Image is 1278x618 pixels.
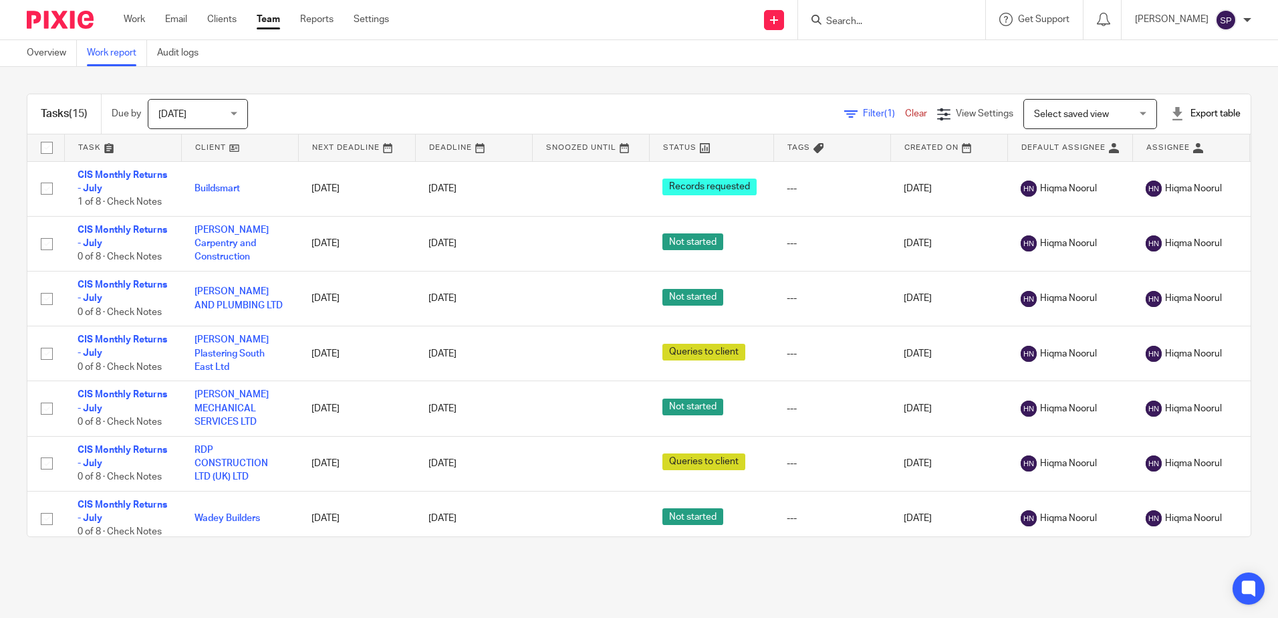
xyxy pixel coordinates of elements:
[157,40,209,66] a: Audit logs
[78,280,167,303] a: CIS Monthly Returns - July
[890,326,1007,381] td: [DATE]
[1021,455,1037,472] img: svg%3E
[787,402,877,415] div: ---
[298,216,415,271] td: [DATE]
[428,512,519,525] div: [DATE]
[298,161,415,216] td: [DATE]
[1165,237,1222,250] span: Hiqma Noorul
[890,381,1007,436] td: [DATE]
[884,109,895,118] span: (1)
[195,514,260,523] a: Wadey Builders
[27,40,77,66] a: Overview
[1021,346,1037,362] img: svg%3E
[662,399,723,415] span: Not started
[1146,401,1162,417] img: svg%3E
[298,271,415,326] td: [DATE]
[195,287,283,310] a: [PERSON_NAME] AND PLUMBING LTD
[662,233,723,250] span: Not started
[298,436,415,491] td: [DATE]
[1021,510,1037,526] img: svg%3E
[1165,512,1222,525] span: Hiqma Noorul
[1146,235,1162,251] img: svg%3E
[787,457,877,470] div: ---
[428,402,519,415] div: [DATE]
[1170,107,1241,120] div: Export table
[890,161,1007,216] td: [DATE]
[298,491,415,546] td: [DATE]
[298,381,415,436] td: [DATE]
[69,108,88,119] span: (15)
[78,390,167,413] a: CIS Monthly Returns - July
[1146,291,1162,307] img: svg%3E
[787,237,877,250] div: ---
[78,500,167,523] a: CIS Monthly Returns - July
[78,417,162,427] span: 0 of 8 · Check Notes
[825,16,945,28] input: Search
[78,528,162,537] span: 0 of 8 · Check Notes
[1021,235,1037,251] img: svg%3E
[1040,512,1097,525] span: Hiqma Noorul
[1021,291,1037,307] img: svg%3E
[207,13,237,26] a: Clients
[78,253,162,262] span: 0 of 8 · Check Notes
[1040,402,1097,415] span: Hiqma Noorul
[1040,457,1097,470] span: Hiqma Noorul
[195,225,269,262] a: [PERSON_NAME] Carpentry and Construction
[78,445,167,468] a: CIS Monthly Returns - July
[1040,182,1097,195] span: Hiqma Noorul
[1165,402,1222,415] span: Hiqma Noorul
[1018,15,1069,24] span: Get Support
[195,335,269,372] a: [PERSON_NAME] Plastering South East Ltd
[1135,13,1208,26] p: [PERSON_NAME]
[787,144,810,151] span: Tags
[27,11,94,29] img: Pixie
[78,225,167,248] a: CIS Monthly Returns - July
[662,289,723,306] span: Not started
[890,271,1007,326] td: [DATE]
[1034,110,1109,119] span: Select saved view
[905,109,927,118] a: Clear
[1146,346,1162,362] img: svg%3E
[195,390,269,427] a: [PERSON_NAME] MECHANICAL SERVICES LTD
[195,445,268,482] a: RDP CONSTRUCTION LTD (UK) LTD
[662,453,745,470] span: Queries to client
[1146,510,1162,526] img: svg%3E
[662,179,757,195] span: Records requested
[1165,182,1222,195] span: Hiqma Noorul
[78,197,162,207] span: 1 of 8 · Check Notes
[87,40,147,66] a: Work report
[428,292,519,305] div: [DATE]
[956,109,1013,118] span: View Settings
[78,171,167,193] a: CIS Monthly Returns - July
[1215,9,1237,31] img: svg%3E
[1040,292,1097,305] span: Hiqma Noorul
[78,335,167,358] a: CIS Monthly Returns - July
[1040,347,1097,360] span: Hiqma Noorul
[78,363,162,372] span: 0 of 8 · Check Notes
[1040,237,1097,250] span: Hiqma Noorul
[1146,455,1162,472] img: svg%3E
[890,436,1007,491] td: [DATE]
[165,13,187,26] a: Email
[662,344,745,360] span: Queries to client
[428,237,519,250] div: [DATE]
[863,109,905,118] span: Filter
[1165,347,1222,360] span: Hiqma Noorul
[890,491,1007,546] td: [DATE]
[41,107,88,121] h1: Tasks
[112,107,141,120] p: Due by
[787,512,877,525] div: ---
[298,326,415,381] td: [DATE]
[890,216,1007,271] td: [DATE]
[158,110,186,119] span: [DATE]
[787,347,877,360] div: ---
[257,13,280,26] a: Team
[428,182,519,195] div: [DATE]
[428,457,519,470] div: [DATE]
[428,347,519,360] div: [DATE]
[787,182,877,195] div: ---
[662,508,723,525] span: Not started
[78,308,162,317] span: 0 of 8 · Check Notes
[1021,181,1037,197] img: svg%3E
[195,184,240,193] a: Buildsmart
